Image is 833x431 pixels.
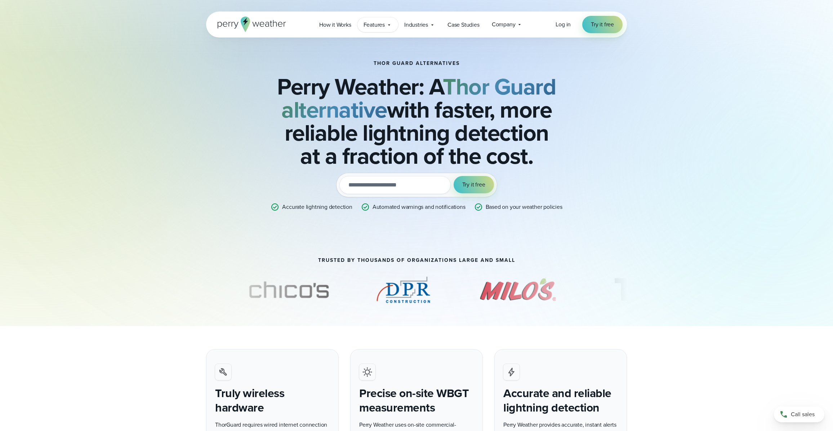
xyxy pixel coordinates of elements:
[237,272,340,308] div: 2 of 11
[774,406,824,422] a: Call sales
[313,17,357,32] a: How it Works
[359,386,474,415] h4: Precise on-site WBGT measurements
[582,16,623,33] a: Try it free
[791,410,815,419] span: Call sales
[447,21,480,29] span: Case Studies
[374,61,460,66] h1: THOR GUARD ALTERNATIVES
[242,75,591,167] h2: Perry Weather: A with faster, more reliable lightning detection at a fraction of the cost.
[604,272,706,308] img: Turner-Construction_1.svg
[373,203,465,211] p: Automated warnings and notifications
[319,21,351,29] span: How it Works
[467,272,569,308] div: 4 of 11
[492,20,516,29] span: Company
[467,272,569,308] img: Milos.svg
[486,203,562,211] p: Based on your weather policies
[281,70,556,127] strong: Thor Guard alternative
[215,386,330,415] h5: Truly wireless hardware
[364,21,385,29] span: Features
[318,258,515,263] h2: Trusted by thousands of organizations large and small
[503,386,618,415] h4: Accurate and reliable lightning detection
[591,20,614,29] span: Try it free
[282,203,352,211] p: Accurate lightning detection
[237,272,340,308] img: Chicos.svg
[375,272,432,308] div: 3 of 11
[206,272,627,312] div: slideshow
[404,21,428,29] span: Industries
[556,20,571,29] a: Log in
[604,272,706,308] div: 5 of 11
[375,272,432,308] img: DPR-Construction.svg
[556,20,571,28] span: Log in
[462,180,485,189] span: Try it free
[441,17,486,32] a: Case Studies
[454,176,494,193] button: Try it free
